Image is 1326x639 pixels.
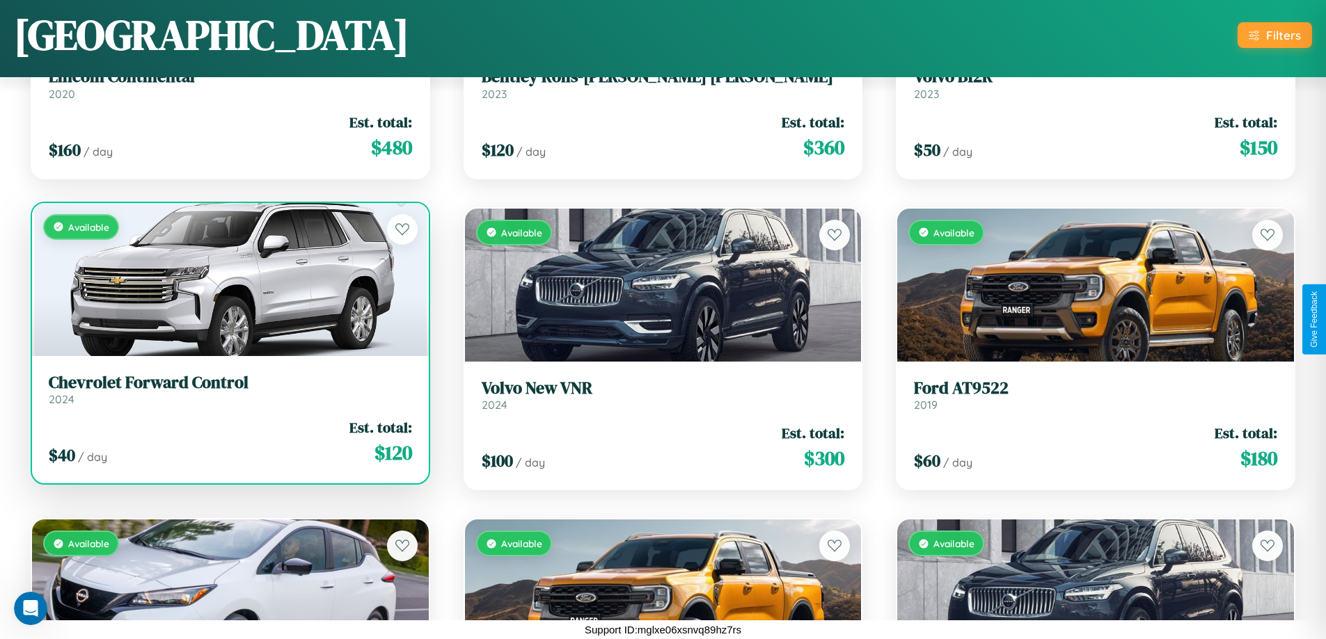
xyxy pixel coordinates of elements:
span: / day [516,145,546,159]
span: Est. total: [349,417,412,437]
span: $ 150 [1240,134,1277,161]
span: / day [943,145,972,159]
h3: Chevrolet Forward Control [49,373,412,393]
div: Filters [1266,28,1301,42]
span: $ 480 [371,134,412,161]
span: $ 360 [803,134,844,161]
a: Chevrolet Forward Control2024 [49,373,412,407]
span: $ 300 [804,444,844,472]
h3: Ford AT9522 [914,378,1277,398]
iframe: Intercom live chat [14,592,47,625]
h3: Lincoln Continental [49,67,412,87]
span: $ 120 [482,138,514,161]
span: $ 60 [914,449,940,472]
span: Available [68,221,109,233]
a: Bentley Rolls-[PERSON_NAME] [PERSON_NAME]2023 [482,67,845,101]
h3: Volvo B12R [914,67,1277,87]
span: $ 120 [374,439,412,467]
span: / day [78,450,107,464]
span: Available [501,227,542,238]
span: $ 40 [49,444,75,467]
a: Volvo B12R2023 [914,67,1277,101]
span: Est. total: [1215,112,1277,132]
span: Est. total: [782,423,844,443]
div: Give Feedback [1309,291,1319,348]
span: 2019 [914,398,938,412]
span: 2024 [49,392,74,406]
span: $ 180 [1240,444,1277,472]
span: $ 100 [482,449,513,472]
span: Available [933,227,974,238]
span: $ 160 [49,138,81,161]
span: Available [68,537,109,549]
span: / day [516,455,545,469]
button: Filters [1238,22,1312,48]
span: 2020 [49,87,75,101]
span: 2023 [482,87,507,101]
span: Est. total: [1215,423,1277,443]
a: Lincoln Continental2020 [49,67,412,101]
a: Ford AT95222019 [914,378,1277,412]
span: / day [84,145,113,159]
span: 2024 [482,398,507,412]
span: Available [501,537,542,549]
h3: Volvo New VNR [482,378,845,398]
span: Available [933,537,974,549]
span: / day [943,455,972,469]
p: Support ID: mglxe06xsnvq89hz7rs [585,620,741,639]
a: Volvo New VNR2024 [482,378,845,412]
span: 2023 [914,87,939,101]
h3: Bentley Rolls-[PERSON_NAME] [PERSON_NAME] [482,67,845,87]
span: Est. total: [349,112,412,132]
span: $ 50 [914,138,940,161]
h1: [GEOGRAPHIC_DATA] [14,6,409,63]
span: Est. total: [782,112,844,132]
